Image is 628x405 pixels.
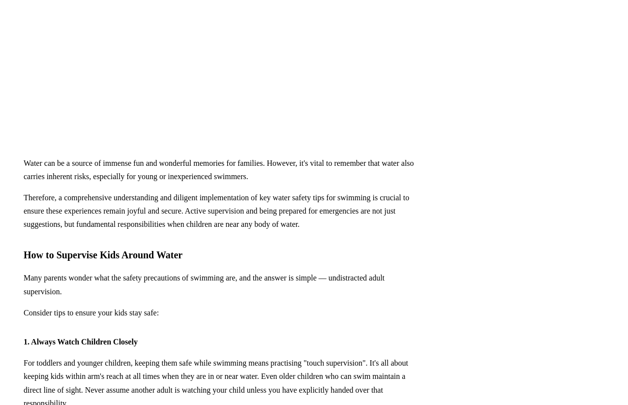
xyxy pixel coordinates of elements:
p: Consider tips to ensure your kids stay safe: [24,306,417,319]
p: Many parents wonder what the safety precautions of swimming are, and the answer is simple — undis... [24,271,417,298]
h2: How to Supervise Kids Around Water [24,247,417,263]
p: Water can be a source of immense fun and wonderful memories for families. However, it's vital to ... [24,156,417,183]
h3: 1. Always Watch Children Closely [24,335,417,348]
p: Therefore, a comprehensive understanding and diligent implementation of key water safety tips for... [24,191,417,231]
